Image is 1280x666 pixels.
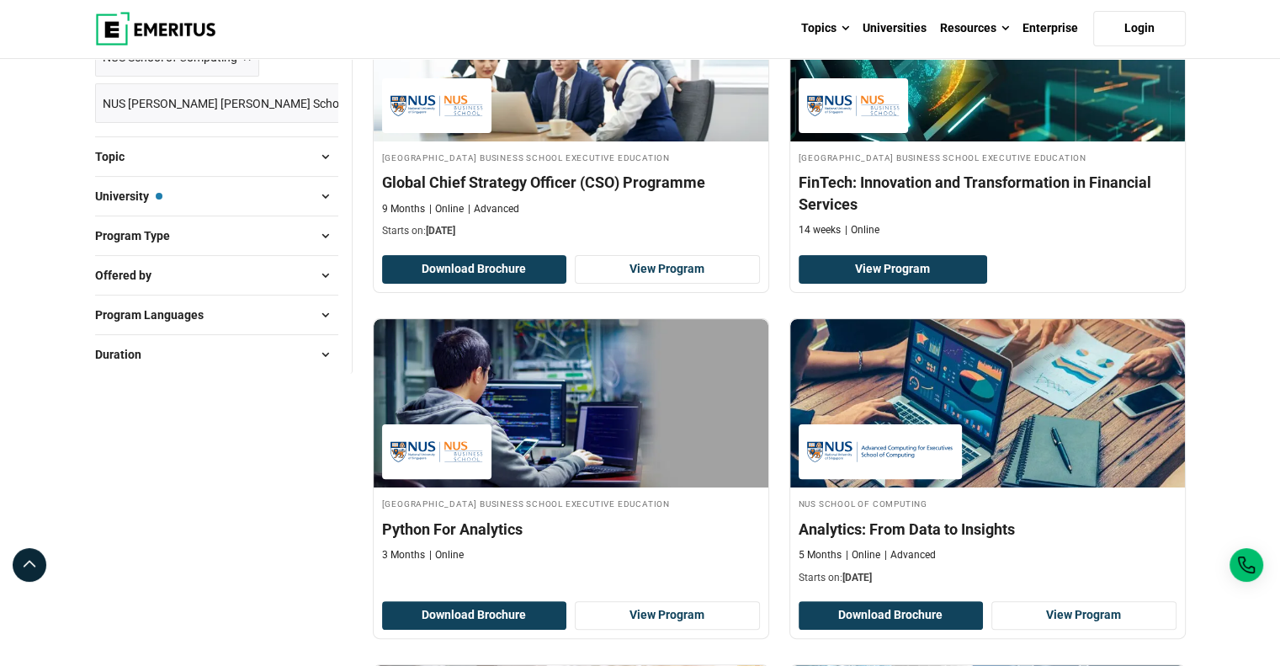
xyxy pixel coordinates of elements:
button: University [95,184,338,209]
a: Login [1093,11,1186,46]
p: 5 Months [799,548,842,562]
span: Offered by [95,266,165,285]
p: Online [429,202,464,216]
h4: NUS School of Computing [799,496,1176,510]
p: 3 Months [382,548,425,562]
p: Online [845,223,879,237]
p: 14 weeks [799,223,841,237]
h4: Python For Analytics [382,519,760,540]
img: NUS School of Computing [807,433,953,471]
span: Duration [95,345,155,364]
a: Data Science and Analytics Course by NUS School of Computing - September 30, 2025 NUS School of C... [790,319,1185,594]
p: Advanced [884,548,936,562]
button: Download Brochure [382,255,567,284]
h4: Analytics: From Data to Insights [799,519,1176,540]
button: Offered by [95,263,338,288]
a: View Program [991,601,1176,630]
span: Program Languages [95,306,217,324]
button: Download Brochure [382,601,567,630]
img: Analytics: From Data to Insights | Online Data Science and Analytics Course [790,319,1185,488]
a: NUS [PERSON_NAME] [PERSON_NAME] School of Medicine × [95,83,433,123]
h4: FinTech: Innovation and Transformation in Financial Services [799,172,1176,214]
p: 9 Months [382,202,425,216]
img: National University of Singapore Business School Executive Education [390,433,483,471]
p: Online [429,548,464,562]
h4: [GEOGRAPHIC_DATA] Business School Executive Education [382,150,760,164]
button: Program Languages [95,302,338,328]
span: Program Type [95,226,183,245]
h4: Global Chief Strategy Officer (CSO) Programme [382,172,760,193]
img: National University of Singapore Business School Executive Education [390,87,483,125]
button: Download Brochure [799,601,984,630]
a: Data Science and Analytics Course by National University of Singapore Business School Executive E... [374,319,768,571]
span: NUS [PERSON_NAME] [PERSON_NAME] School of Medicine [103,94,411,113]
a: View Program [799,255,988,284]
h4: [GEOGRAPHIC_DATA] Business School Executive Education [799,150,1176,164]
p: Starts on: [799,571,1176,585]
span: [DATE] [842,572,872,583]
img: Python For Analytics | Online Data Science and Analytics Course [374,319,768,488]
p: Starts on: [382,224,760,238]
span: [DATE] [426,225,455,237]
h4: [GEOGRAPHIC_DATA] Business School Executive Education [382,496,760,510]
span: University [95,187,162,205]
a: View Program [575,255,760,284]
button: Program Type [95,223,338,248]
p: Online [846,548,880,562]
p: Advanced [468,202,519,216]
span: Topic [95,147,138,166]
a: View Program [575,601,760,630]
img: National University of Singapore Business School Executive Education [807,87,900,125]
button: Topic [95,144,338,169]
button: Duration [95,342,338,367]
